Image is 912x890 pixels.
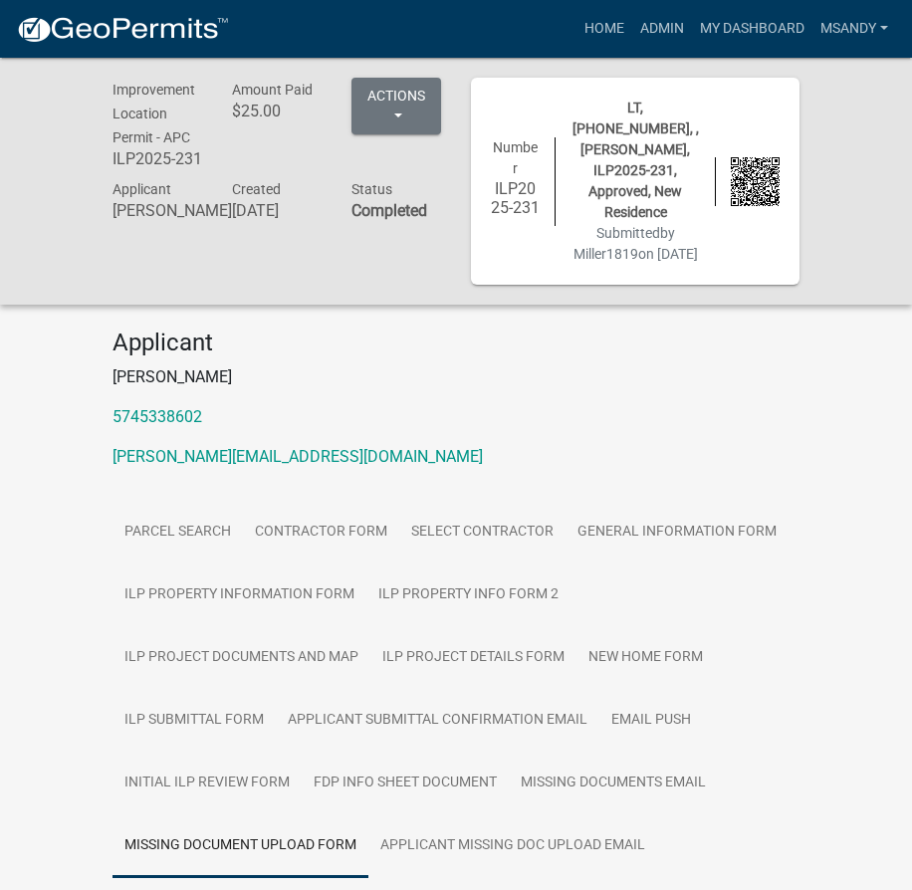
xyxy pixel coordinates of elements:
strong: Completed [351,201,427,220]
a: Missing Documents Email [509,752,718,815]
a: Applicant Missing Doc Upload Email [368,814,657,878]
p: [PERSON_NAME] [113,365,799,389]
h6: $25.00 [232,102,322,120]
a: ILP Submittal Form [113,689,276,753]
a: Email Push [599,689,703,753]
a: Home [576,10,632,48]
span: Created [232,181,281,197]
h6: ILP2025-231 [491,179,540,217]
a: 5745338602 [113,407,202,426]
a: New Home Form [576,626,715,690]
a: msandy [812,10,896,48]
a: General Information Form [566,501,789,564]
span: Number [493,139,538,176]
span: LT, [PHONE_NUMBER], , [PERSON_NAME], ILP2025-231, Approved, New Residence [572,100,699,220]
a: [PERSON_NAME][EMAIL_ADDRESS][DOMAIN_NAME] [113,447,483,466]
span: Status [351,181,392,197]
a: My Dashboard [692,10,812,48]
h6: [DATE] [232,201,322,220]
a: Select contractor [399,501,566,564]
a: Initial ILP Review Form [113,752,302,815]
span: Amount Paid [232,82,313,98]
span: Applicant [113,181,171,197]
a: Applicant Submittal Confirmation Email [276,689,599,753]
a: Parcel search [113,501,243,564]
a: Contractor Form [243,501,399,564]
h6: ILP2025-231 [113,149,202,168]
a: Admin [632,10,692,48]
span: Improvement Location Permit - APC [113,82,195,145]
a: ILP Property Information Form [113,563,366,627]
a: ILP Project Details Form [370,626,576,690]
h4: Applicant [113,329,799,357]
a: ILP Project Documents and Map [113,626,370,690]
a: FDP INFO Sheet Document [302,752,509,815]
a: ILP Property Info Form 2 [366,563,570,627]
span: Submitted on [DATE] [573,225,698,262]
img: QR code [731,157,780,206]
button: Actions [351,78,441,134]
h6: [PERSON_NAME] [113,201,202,220]
a: Missing Document Upload Form [113,814,368,878]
